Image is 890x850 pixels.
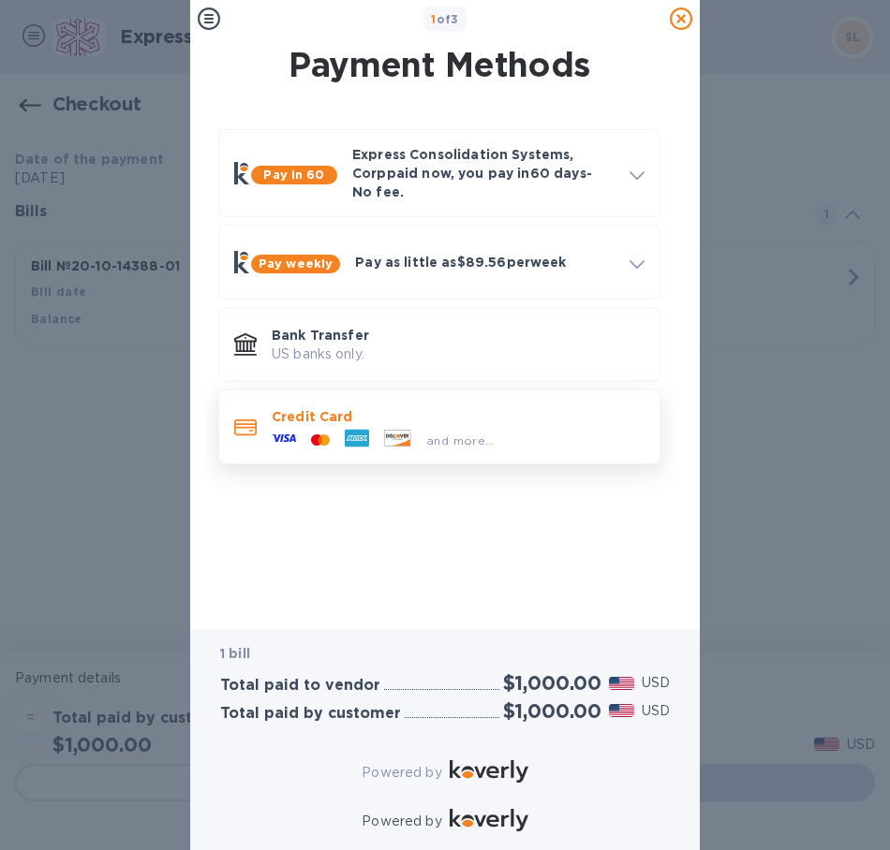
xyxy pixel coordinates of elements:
img: USD [609,677,634,690]
img: Logo [450,809,528,831]
h3: Total paid to vendor [220,677,380,695]
h3: Total paid by customer [220,705,401,723]
h1: Payment Methods [215,45,664,84]
b: 1 bill [220,646,250,661]
img: Logo [450,760,528,783]
p: US banks only. [272,344,645,364]
h2: $1,000.00 [503,671,601,695]
h2: $1,000.00 [503,699,601,723]
img: USD [609,704,634,717]
p: Powered by [362,812,441,831]
p: USD [642,701,670,721]
p: Powered by [362,763,441,783]
b: Pay in 60 [263,168,324,182]
p: USD [642,673,670,693]
b: Pay weekly [259,256,333,271]
span: and more... [426,433,495,447]
b: of 3 [431,12,459,26]
p: Express Consolidation Systems, Corp paid now, you pay in 60 days - No fee. [352,145,615,201]
p: Bank Transfer [272,326,645,344]
span: 1 [431,12,436,26]
p: Credit Card [272,407,645,426]
p: Pay as little as $89.56 per week [355,253,615,271]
